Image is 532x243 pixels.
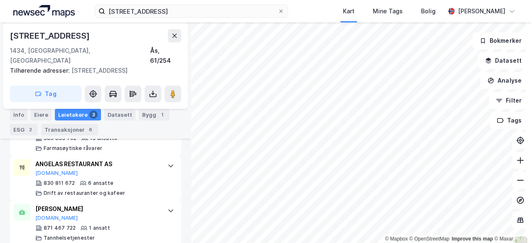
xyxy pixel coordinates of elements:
[373,6,403,16] div: Mine Tags
[139,109,170,120] div: Bygg
[89,110,98,119] div: 3
[44,180,75,187] div: 830 811 672
[26,125,34,134] div: 2
[490,112,529,129] button: Tags
[44,145,102,152] div: Farmasøytiske råvarer
[490,203,532,243] div: Kontrollprogram for chat
[35,170,78,177] button: [DOMAIN_NAME]
[478,52,529,69] button: Datasett
[35,204,159,214] div: [PERSON_NAME]
[489,92,529,109] button: Filter
[10,86,81,102] button: Tag
[10,67,71,74] span: Tilhørende adresser:
[473,32,529,49] button: Bokmerker
[44,225,76,231] div: 871 467 722
[10,46,150,66] div: 1434, [GEOGRAPHIC_DATA], [GEOGRAPHIC_DATA]
[385,236,408,242] a: Mapbox
[452,236,493,242] a: Improve this map
[35,159,159,169] div: ANGELAS RESTAURANT AS
[13,5,75,17] img: logo.a4113a55bc3d86da70a041830d287a7e.svg
[41,124,98,135] div: Transaksjoner
[10,124,38,135] div: ESG
[44,235,95,241] div: Tannhelsetjenester
[44,190,125,196] div: Drift av restauranter og kafeer
[458,6,505,16] div: [PERSON_NAME]
[104,109,135,120] div: Datasett
[158,110,166,119] div: 1
[35,215,78,221] button: [DOMAIN_NAME]
[105,5,278,17] input: Søk på adresse, matrikkel, gårdeiere, leietakere eller personer
[409,236,450,242] a: OpenStreetMap
[31,109,52,120] div: Eiere
[421,6,436,16] div: Bolig
[343,6,355,16] div: Kart
[89,225,110,231] div: 1 ansatt
[480,72,529,89] button: Analyse
[490,203,532,243] iframe: Chat Widget
[10,29,91,42] div: [STREET_ADDRESS]
[55,109,101,120] div: Leietakere
[86,125,95,134] div: 6
[10,109,27,120] div: Info
[10,66,175,76] div: [STREET_ADDRESS]
[88,180,113,187] div: 6 ansatte
[150,46,181,66] div: Ås, 61/254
